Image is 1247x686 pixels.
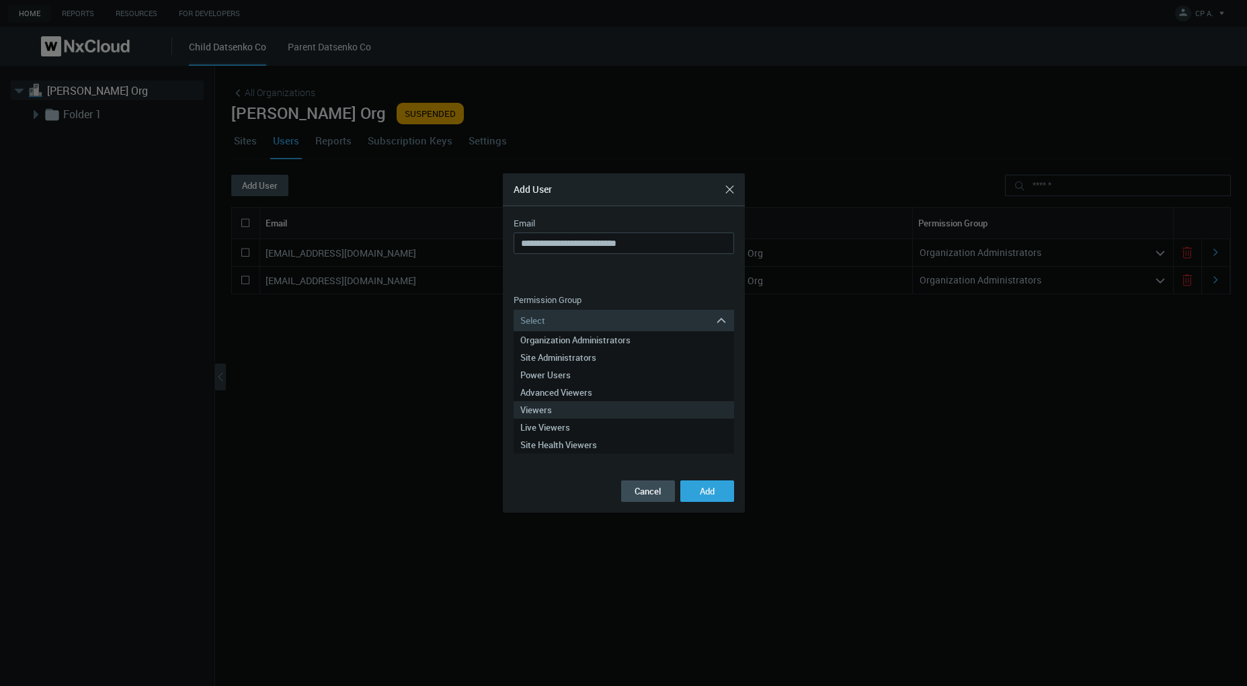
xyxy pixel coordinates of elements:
[621,480,675,502] button: Cancel
[520,419,727,436] div: Live Viewers
[520,366,727,384] div: Power Users
[700,485,715,497] span: Add
[680,480,734,502] button: Add
[514,310,715,331] div: Select
[520,331,727,349] div: Organization Administrators
[514,217,535,230] label: Email
[514,183,552,196] span: Add User
[520,349,727,366] div: Site Administrators
[520,384,727,401] div: Advanced Viewers
[719,179,741,200] button: Close
[520,401,727,419] div: Viewers
[520,436,727,454] div: Site Health Viewers
[514,294,581,307] label: Permission Group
